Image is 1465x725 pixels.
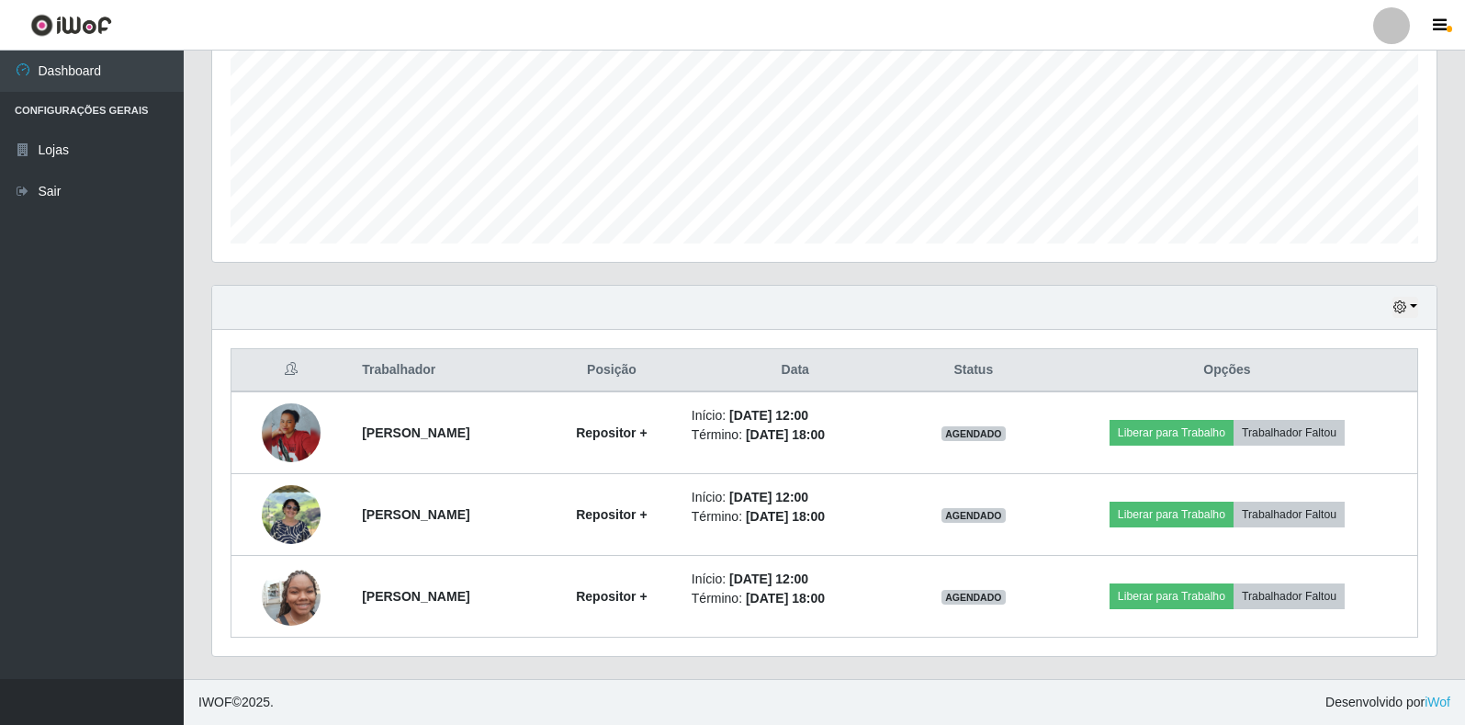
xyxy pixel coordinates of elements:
strong: [PERSON_NAME] [362,507,469,522]
button: Trabalhador Faltou [1234,502,1345,527]
button: Trabalhador Faltou [1234,420,1345,446]
th: Status [910,349,1037,392]
time: [DATE] 18:00 [746,591,825,606]
li: Término: [692,589,899,608]
button: Liberar para Trabalho [1110,583,1234,609]
th: Opções [1037,349,1418,392]
img: 1750250389303.jpeg [262,403,321,462]
time: [DATE] 18:00 [746,509,825,524]
time: [DATE] 12:00 [729,408,808,423]
span: AGENDADO [941,508,1006,523]
span: IWOF [198,695,232,709]
li: Término: [692,507,899,527]
button: Trabalhador Faltou [1234,583,1345,609]
img: 1758586466708.jpeg [262,544,321,649]
strong: Repositor + [576,425,647,440]
strong: [PERSON_NAME] [362,425,469,440]
th: Posição [543,349,681,392]
li: Término: [692,425,899,445]
button: Liberar para Trabalho [1110,502,1234,527]
time: [DATE] 12:00 [729,572,808,586]
img: CoreUI Logo [30,14,112,37]
th: Trabalhador [351,349,543,392]
span: AGENDADO [941,590,1006,605]
button: Liberar para Trabalho [1110,420,1234,446]
span: © 2025 . [198,693,274,712]
time: [DATE] 12:00 [729,490,808,504]
strong: [PERSON_NAME] [362,589,469,604]
strong: Repositor + [576,507,647,522]
a: iWof [1425,695,1450,709]
li: Início: [692,488,899,507]
span: AGENDADO [941,426,1006,441]
th: Data [681,349,910,392]
li: Início: [692,570,899,589]
span: Desenvolvido por [1325,693,1450,712]
img: 1758218883713.jpeg [262,485,321,544]
time: [DATE] 18:00 [746,427,825,442]
strong: Repositor + [576,589,647,604]
li: Início: [692,406,899,425]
